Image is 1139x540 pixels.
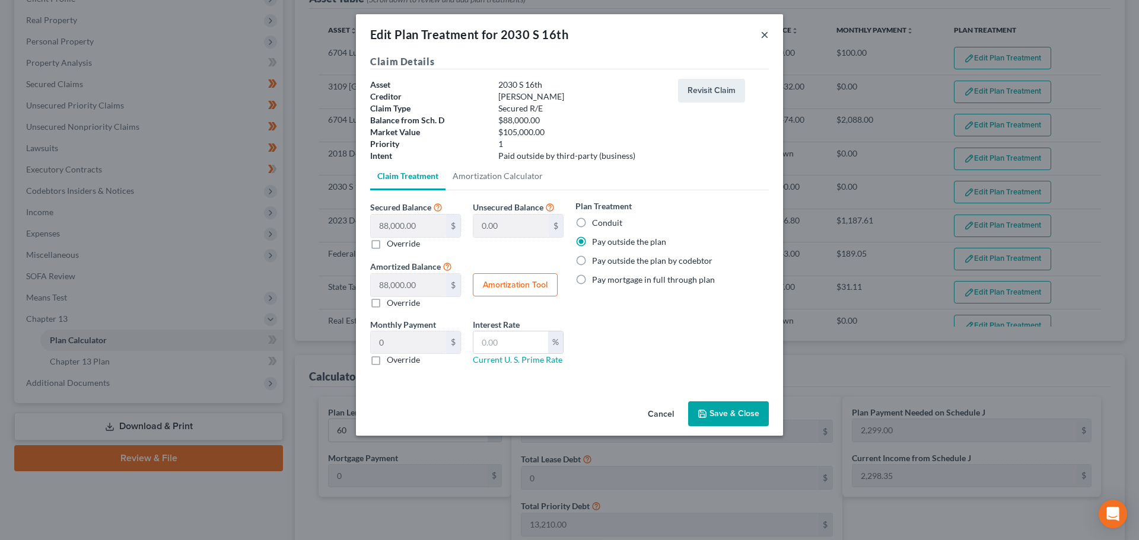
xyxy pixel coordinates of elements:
[387,297,420,309] label: Override
[473,354,562,365] a: Current U. S. Prime Rate
[364,150,492,162] div: Intent
[1099,500,1127,528] div: Open Intercom Messenger
[592,217,622,229] label: Conduit
[364,91,492,103] div: Creditor
[592,255,712,267] label: Pay outside the plan by codebtor
[364,79,492,91] div: Asset
[492,79,672,91] div: 2030 S 16th
[473,318,520,331] label: Interest Rate
[549,215,563,237] div: $
[370,55,769,69] h5: Claim Details
[548,331,563,354] div: %
[575,200,632,212] label: Plan Treatment
[678,79,745,103] button: Revisit Claim
[370,162,446,190] a: Claim Treatment
[592,274,715,286] label: Pay mortgage in full through plan
[473,215,549,237] input: 0.00
[370,202,431,212] span: Secured Balance
[364,114,492,126] div: Balance from Sch. D
[492,114,672,126] div: $88,000.00
[387,354,420,366] label: Override
[371,331,446,354] input: 0.00
[492,91,672,103] div: [PERSON_NAME]
[492,138,672,150] div: 1
[761,27,769,41] button: ×
[473,273,558,297] button: Amortization Tool
[446,331,460,354] div: $
[370,26,568,43] div: Edit Plan Treatment for 2030 S 16th
[446,274,460,296] div: $
[473,331,548,354] input: 0.00
[473,202,543,212] span: Unsecured Balance
[364,103,492,114] div: Claim Type
[688,401,769,426] button: Save & Close
[446,215,460,237] div: $
[387,238,420,250] label: Override
[364,126,492,138] div: Market Value
[371,274,446,296] input: 0.00
[370,318,436,331] label: Monthly Payment
[371,215,446,237] input: 0.00
[492,126,672,138] div: $105,000.00
[446,162,550,190] a: Amortization Calculator
[370,261,441,271] span: Amortized Balance
[492,103,672,114] div: Secured R/E
[364,138,492,150] div: Priority
[638,402,683,426] button: Cancel
[592,236,666,248] label: Pay outside the plan
[492,150,672,162] div: Paid outside by third-party (business)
